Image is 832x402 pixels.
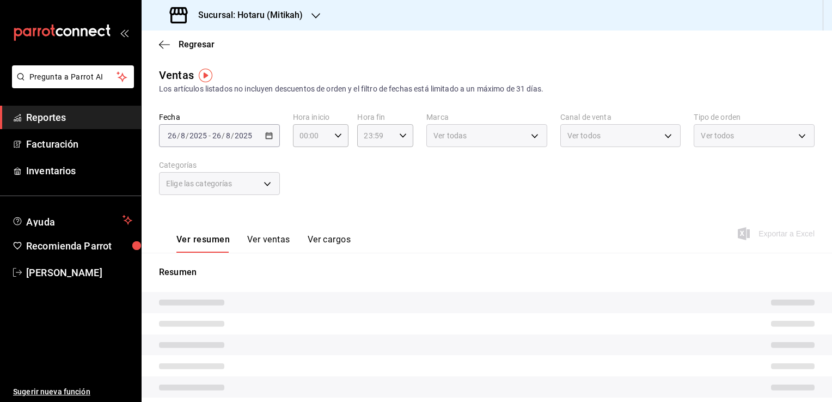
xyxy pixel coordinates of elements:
div: Los artículos listados no incluyen descuentos de orden y el filtro de fechas está limitado a un m... [159,83,815,95]
input: -- [212,131,222,140]
span: Ver todos [567,130,601,141]
p: Resumen [159,266,815,279]
span: Regresar [179,39,215,50]
button: Ver cargos [308,234,351,253]
span: Inventarios [26,163,132,178]
span: Ayuda [26,214,118,227]
span: / [186,131,189,140]
input: ---- [234,131,253,140]
button: Regresar [159,39,215,50]
span: Elige las categorías [166,178,233,189]
label: Hora inicio [293,113,349,121]
label: Tipo de orden [694,113,815,121]
input: ---- [189,131,207,140]
button: Ver resumen [176,234,230,253]
span: / [177,131,180,140]
button: open_drawer_menu [120,28,129,37]
input: -- [180,131,186,140]
span: [PERSON_NAME] [26,265,132,280]
button: Pregunta a Parrot AI [12,65,134,88]
input: -- [167,131,177,140]
span: Recomienda Parrot [26,239,132,253]
a: Pregunta a Parrot AI [8,79,134,90]
label: Categorías [159,161,280,169]
input: -- [225,131,231,140]
label: Canal de venta [560,113,681,121]
label: Marca [426,113,547,121]
img: Tooltip marker [199,69,212,82]
label: Hora fin [357,113,413,121]
button: Ver ventas [247,234,290,253]
span: Reportes [26,110,132,125]
span: - [209,131,211,140]
span: Sugerir nueva función [13,386,132,398]
h3: Sucursal: Hotaru (Mitikah) [189,9,303,22]
span: Ver todos [701,130,734,141]
div: Ventas [159,67,194,83]
span: / [222,131,225,140]
label: Fecha [159,113,280,121]
span: / [231,131,234,140]
div: navigation tabs [176,234,351,253]
span: Pregunta a Parrot AI [29,71,117,83]
span: Facturación [26,137,132,151]
span: Ver todas [433,130,467,141]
